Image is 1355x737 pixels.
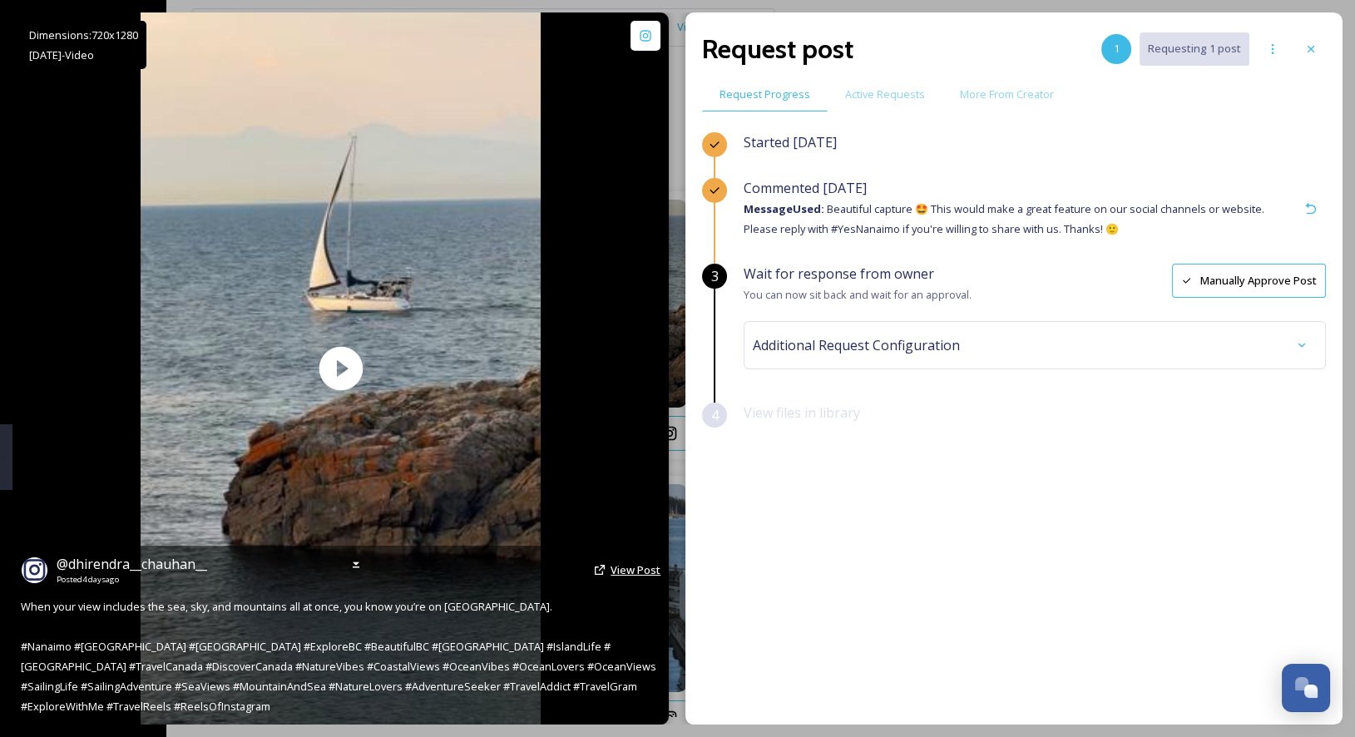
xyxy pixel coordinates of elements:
[744,265,934,283] span: Wait for response from owner
[753,335,960,355] span: Additional Request Configuration
[744,287,972,302] span: You can now sit back and wait for an approval.
[744,179,867,197] span: Commented [DATE]
[744,201,1264,236] span: Beautiful capture 🤩 This would make a great feature on our social channels or website. Please rep...
[57,574,207,586] span: Posted 4 days ago
[744,201,824,216] strong: Message Used:
[744,403,860,422] span: View files in library
[57,554,207,574] a: @dhirendra__chauhan__
[57,555,207,573] span: @ dhirendra__chauhan__
[611,562,660,578] a: View Post
[141,12,542,725] img: thumbnail
[711,405,719,425] span: 4
[1172,264,1326,298] button: Manually Approve Post
[21,599,659,714] span: When your view includes the sea, sky, and mountains all at once, you know you’re on [GEOGRAPHIC_D...
[1282,664,1330,712] button: Open Chat
[711,266,719,286] span: 3
[611,562,660,577] span: View Post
